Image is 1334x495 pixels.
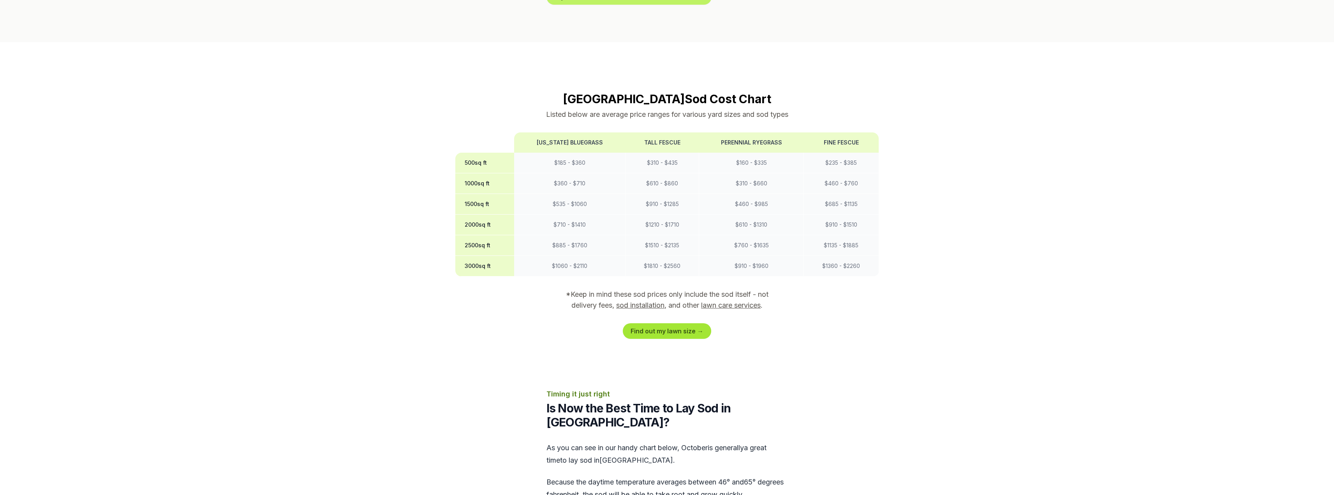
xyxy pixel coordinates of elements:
th: 1000 sq ft [455,173,514,194]
td: $ 710 - $ 1410 [514,215,626,235]
td: $ 885 - $ 1760 [514,235,626,256]
th: 2000 sq ft [455,215,514,235]
a: Find out my lawn size → [623,323,711,339]
th: 1500 sq ft [455,194,514,215]
td: $ 310 - $ 660 [699,173,804,194]
th: 500 sq ft [455,153,514,173]
td: $ 160 - $ 335 [699,153,804,173]
td: $ 1135 - $ 1885 [804,235,879,256]
td: $ 1060 - $ 2110 [514,256,626,277]
td: $ 610 - $ 860 [626,173,699,194]
th: Fine Fescue [804,132,879,153]
td: $ 1510 - $ 2135 [626,235,699,256]
p: *Keep in mind these sod prices only include the sod itself - not delivery fees, , and other . [555,289,779,311]
a: sod installation [616,301,664,309]
h2: [GEOGRAPHIC_DATA] Sod Cost Chart [455,92,879,106]
th: Perennial Ryegrass [699,132,804,153]
span: october [681,444,708,452]
th: 2500 sq ft [455,235,514,256]
th: [US_STATE] Bluegrass [514,132,626,153]
a: lawn care services [701,301,761,309]
td: $ 235 - $ 385 [804,153,879,173]
td: $ 910 - $ 1960 [699,256,804,277]
td: $ 1810 - $ 2560 [626,256,699,277]
td: $ 685 - $ 1135 [804,194,879,215]
td: $ 910 - $ 1285 [626,194,699,215]
td: $ 910 - $ 1510 [804,215,879,235]
td: $ 460 - $ 760 [804,173,879,194]
th: Tall Fescue [626,132,699,153]
td: $ 185 - $ 360 [514,153,626,173]
td: $ 760 - $ 1635 [699,235,804,256]
td: $ 535 - $ 1060 [514,194,626,215]
p: Listed below are average price ranges for various yard sizes and sod types [455,109,879,120]
td: $ 1210 - $ 1710 [626,215,699,235]
th: 3000 sq ft [455,256,514,277]
td: $ 460 - $ 985 [699,194,804,215]
td: $ 360 - $ 710 [514,173,626,194]
h2: Is Now the Best Time to Lay Sod in [GEOGRAPHIC_DATA]? [546,401,788,429]
td: $ 310 - $ 435 [626,153,699,173]
p: Timing it just right [546,389,788,400]
td: $ 1360 - $ 2260 [804,256,879,277]
td: $ 610 - $ 1310 [699,215,804,235]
